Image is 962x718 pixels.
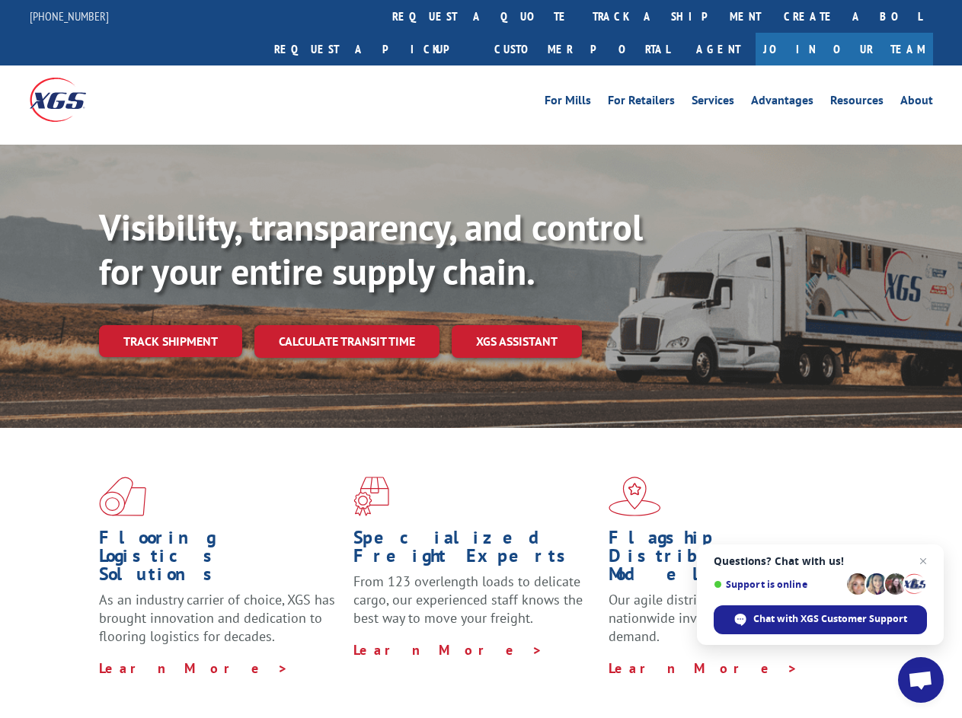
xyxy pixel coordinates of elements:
a: Request a pickup [263,33,483,65]
a: About [900,94,933,111]
img: xgs-icon-focused-on-flooring-red [353,477,389,516]
a: Services [692,94,734,111]
a: Learn More > [99,659,289,677]
div: Chat with XGS Customer Support [714,605,927,634]
a: Calculate transit time [254,325,439,358]
a: Resources [830,94,884,111]
a: [PHONE_NUMBER] [30,8,109,24]
div: Open chat [898,657,944,703]
a: For Retailers [608,94,675,111]
span: Our agile distribution network gives you nationwide inventory management on demand. [609,591,847,645]
a: For Mills [545,94,591,111]
span: As an industry carrier of choice, XGS has brought innovation and dedication to flooring logistics... [99,591,335,645]
img: xgs-icon-flagship-distribution-model-red [609,477,661,516]
h1: Flagship Distribution Model [609,528,852,591]
a: Join Our Team [756,33,933,65]
span: Questions? Chat with us! [714,555,927,567]
a: Advantages [751,94,813,111]
a: Learn More > [609,659,798,677]
a: Track shipment [99,325,242,357]
a: Learn More > [353,641,543,659]
span: Support is online [714,579,842,590]
a: XGS ASSISTANT [452,325,582,358]
p: From 123 overlength loads to delicate cargo, our experienced staff knows the best way to move you... [353,573,596,640]
h1: Specialized Freight Experts [353,528,596,573]
span: Close chat [914,552,932,570]
img: xgs-icon-total-supply-chain-intelligence-red [99,477,146,516]
h1: Flooring Logistics Solutions [99,528,342,591]
a: Customer Portal [483,33,681,65]
span: Chat with XGS Customer Support [753,612,907,626]
b: Visibility, transparency, and control for your entire supply chain. [99,203,643,295]
a: Agent [681,33,756,65]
